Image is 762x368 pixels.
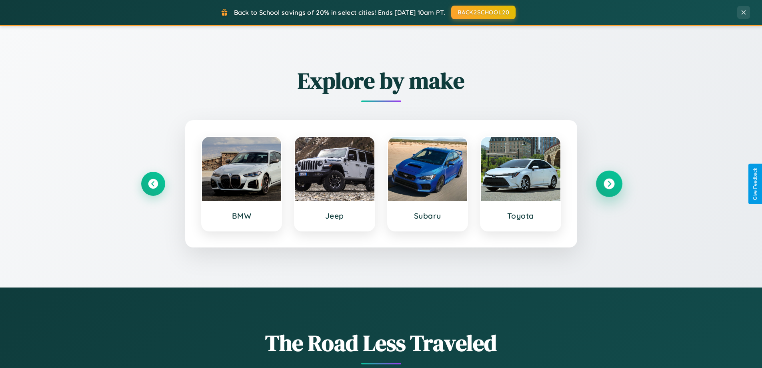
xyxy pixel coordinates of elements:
[210,211,274,221] h3: BMW
[396,211,460,221] h3: Subaru
[234,8,445,16] span: Back to School savings of 20% in select cities! Ends [DATE] 10am PT.
[303,211,366,221] h3: Jeep
[141,328,621,358] h1: The Road Less Traveled
[141,65,621,96] h2: Explore by make
[451,6,516,19] button: BACK2SCHOOL20
[752,168,758,200] div: Give Feedback
[489,211,552,221] h3: Toyota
